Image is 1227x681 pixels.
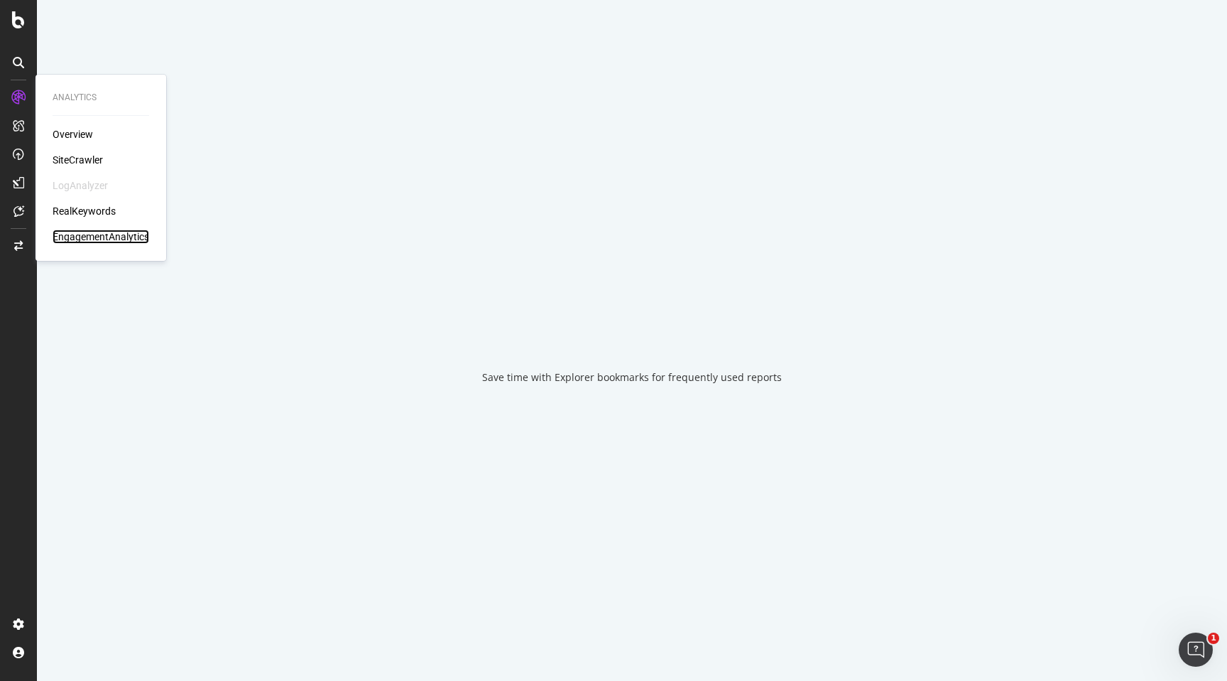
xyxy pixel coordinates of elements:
div: Analytics [53,92,149,104]
iframe: Intercom live chat [1179,633,1213,667]
a: RealKeywords [53,204,116,218]
div: animation [581,296,683,348]
a: SiteCrawler [53,153,103,167]
div: Save time with Explorer bookmarks for frequently used reports [482,370,782,385]
span: 1 [1208,633,1219,644]
a: Overview [53,127,93,141]
a: EngagementAnalytics [53,230,149,244]
div: LogAnalyzer [53,178,108,193]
